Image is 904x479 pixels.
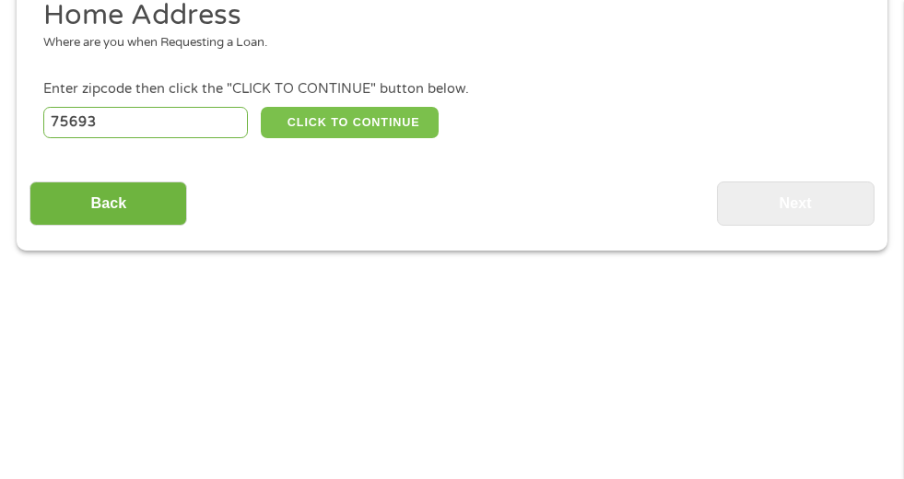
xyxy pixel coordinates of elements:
[717,181,875,227] input: Next
[43,34,848,53] div: Where are you when Requesting a Loan.
[29,181,187,227] input: Back
[43,79,861,99] div: Enter zipcode then click the "CLICK TO CONTINUE" button below.
[261,107,439,138] button: CLICK TO CONTINUE
[43,107,248,138] input: Enter Zipcode (e.g 01510)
